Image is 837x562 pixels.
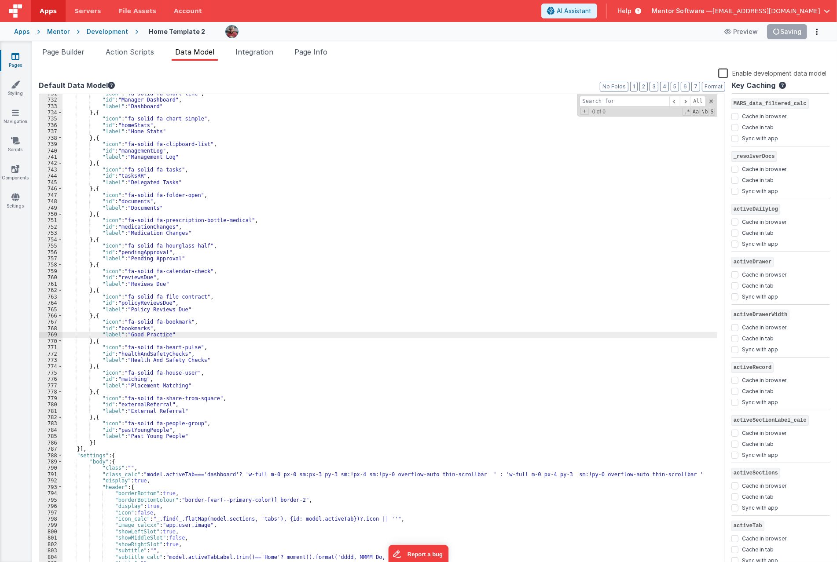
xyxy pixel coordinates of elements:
div: 750 [39,211,62,217]
label: Cache in tab [742,492,774,500]
button: No Folds [600,82,628,91]
span: File Assets [119,7,157,15]
div: 776 [39,376,62,382]
div: 800 [39,529,62,535]
div: 784 [39,427,62,433]
span: Help [617,7,631,15]
div: 788 [39,453,62,459]
div: 801 [39,535,62,541]
div: 782 [39,414,62,420]
span: _resolverDocs [731,151,777,162]
span: Action Scripts [106,47,154,56]
label: Sync with app [742,186,778,195]
label: Cache in tab [742,122,774,131]
div: 761 [39,281,62,287]
div: 802 [39,541,62,547]
label: Cache in browser [742,270,786,278]
div: 753 [39,230,62,236]
div: 742 [39,160,62,166]
label: Sync with app [742,397,778,406]
div: 775 [39,370,62,376]
button: 7 [691,82,700,91]
div: 755 [39,243,62,249]
div: Apps [14,27,30,36]
div: 759 [39,268,62,274]
div: 765 [39,307,62,313]
div: 743 [39,167,62,173]
span: [EMAIL_ADDRESS][DOMAIN_NAME] [712,7,820,15]
span: activeTab [731,521,764,531]
div: 783 [39,420,62,427]
div: 785 [39,433,62,439]
div: 778 [39,389,62,395]
span: AI Assistant [557,7,591,15]
label: Cache in browser [742,481,786,489]
div: 760 [39,274,62,281]
label: Sync with app [742,133,778,142]
label: Sync with app [742,239,778,248]
button: 5 [671,82,679,91]
button: 1 [630,82,638,91]
div: 769 [39,332,62,338]
div: 791 [39,471,62,478]
span: Whole Word Search [701,108,709,116]
div: 794 [39,490,62,496]
div: 771 [39,344,62,350]
label: Cache in browser [742,533,786,542]
label: Cache in tab [742,439,774,448]
div: 754 [39,237,62,243]
div: 751 [39,217,62,223]
span: Mentor Software — [652,7,712,15]
button: Options [811,26,823,38]
div: 789 [39,459,62,465]
div: 768 [39,325,62,332]
span: Search In Selection [710,108,715,116]
label: Cache in browser [742,217,786,226]
div: 799 [39,522,62,528]
label: Sync with app [742,292,778,300]
span: activeDrawer [731,257,774,267]
span: CaseSensitive Search [692,108,700,116]
div: 779 [39,395,62,401]
div: 744 [39,173,62,179]
label: Cache in browser [742,322,786,331]
span: Toggel Replace mode [580,108,589,115]
span: activeRecord [731,362,774,373]
div: 795 [39,497,62,503]
div: 735 [39,116,62,122]
label: Cache in browser [742,164,786,173]
button: 6 [681,82,690,91]
span: Page Info [294,47,327,56]
div: 777 [39,383,62,389]
span: RegExp Search [683,108,690,116]
h4: Home Template 2 [149,28,205,35]
label: Cache in tab [742,544,774,553]
div: 752 [39,224,62,230]
div: 766 [39,313,62,319]
span: Apps [40,7,57,15]
label: Enable development data model [718,68,826,78]
div: 757 [39,255,62,262]
div: 732 [39,97,62,103]
div: 746 [39,186,62,192]
label: Sync with app [742,344,778,353]
label: Cache in tab [742,175,774,184]
div: 780 [39,401,62,408]
div: 793 [39,484,62,490]
div: 792 [39,478,62,484]
div: 740 [39,148,62,154]
div: 787 [39,446,62,452]
input: Search for [580,96,669,107]
div: 790 [39,465,62,471]
div: 741 [39,154,62,160]
span: Alt-Enter [690,96,706,107]
div: 774 [39,363,62,369]
label: Cache in browser [742,375,786,384]
label: Cache in tab [742,228,774,237]
div: 796 [39,503,62,509]
div: 748 [39,198,62,204]
label: Sync with app [742,503,778,511]
div: 762 [39,287,62,293]
span: activeDailyLog [731,204,780,215]
div: 804 [39,554,62,560]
